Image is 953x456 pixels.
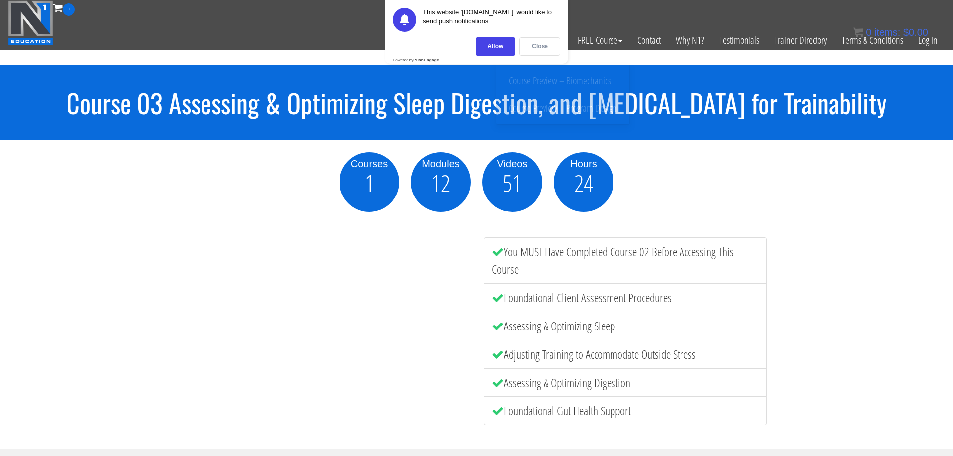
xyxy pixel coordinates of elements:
[570,16,630,65] a: FREE Course
[499,100,627,117] a: Course Preview – Program Design
[554,156,613,171] div: Hours
[365,171,374,195] span: 1
[423,8,560,32] div: This website '[DOMAIN_NAME]' would like to send push notifications
[503,171,522,195] span: 51
[853,27,928,38] a: 0 items: $0.00
[712,16,767,65] a: Testimonials
[853,27,863,37] img: icon11.png
[903,27,909,38] span: $
[484,396,767,425] li: Foundational Gut Health Support
[499,72,627,90] a: Course Preview – Biomechanics
[484,368,767,397] li: Assessing & Optimizing Digestion
[903,27,928,38] bdi: 0.00
[630,16,668,65] a: Contact
[911,16,945,65] a: Log In
[482,156,542,171] div: Videos
[866,27,871,38] span: 0
[484,312,767,340] li: Assessing & Optimizing Sleep
[411,156,471,171] div: Modules
[340,156,399,171] div: Courses
[668,16,712,65] a: Why N1?
[63,3,75,16] span: 0
[393,58,439,62] div: Powered by
[8,0,53,45] img: n1-education
[834,16,911,65] a: Terms & Conditions
[484,237,767,284] li: You MUST Have Completed Course 02 Before Accessing This Course
[476,37,515,56] div: Allow
[874,27,900,38] span: items:
[431,171,450,195] span: 12
[484,283,767,312] li: Foundational Client Assessment Procedures
[484,340,767,369] li: Adjusting Training to Accommodate Outside Stress
[413,58,439,62] strong: PushEngage
[53,1,75,14] a: 0
[519,37,560,56] div: Close
[767,16,834,65] a: Trainer Directory
[574,171,593,195] span: 24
